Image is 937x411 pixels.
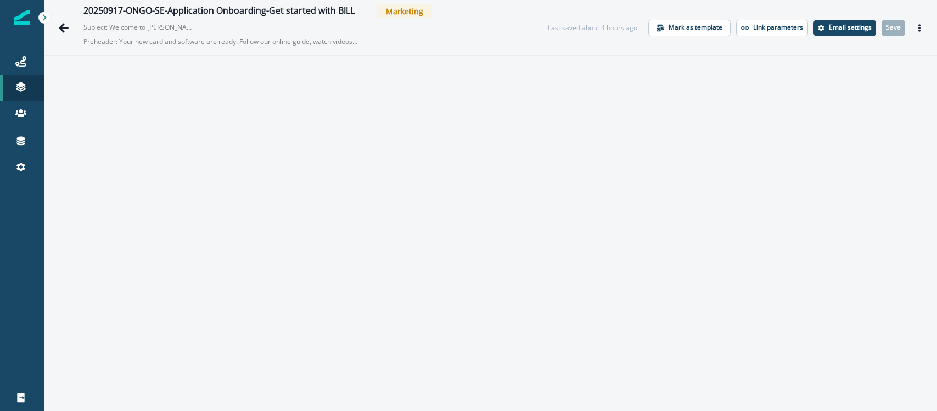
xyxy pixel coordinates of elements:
[14,10,30,25] img: Inflection
[83,32,358,51] p: Preheader: Your new card and software are ready. Follow our online guide, watch videos, or join o...
[669,24,722,31] p: Mark as template
[813,20,876,36] button: Settings
[753,24,803,31] p: Link parameters
[911,20,928,36] button: Actions
[377,4,432,18] span: Marketing
[648,20,731,36] button: Mark as template
[83,18,193,32] p: Subject: Welcome to [PERSON_NAME] & Expense
[736,20,808,36] button: Link parameters
[53,17,75,39] button: Go back
[83,5,355,18] div: 20250917-ONGO-SE-Application Onboarding-Get started with BILL
[548,23,637,33] div: Last saved about 4 hours ago
[882,20,905,36] button: Save
[886,24,901,31] p: Save
[829,24,872,31] p: Email settings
